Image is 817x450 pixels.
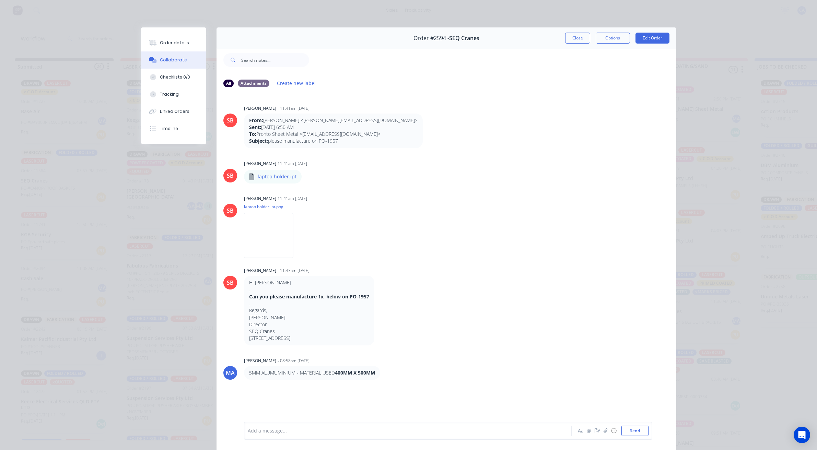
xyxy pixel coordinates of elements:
p: laptop holder.ipt.png [244,204,300,210]
p: [PERSON_NAME] <[PERSON_NAME][EMAIL_ADDRESS][DOMAIN_NAME]> [DATE] 6:50 AM Pronto Sheet Metal <[EMA... [249,117,418,145]
button: Options [596,33,630,44]
div: SB [227,279,234,287]
button: Aa [577,427,585,435]
button: @ [585,427,593,435]
p: Hi [PERSON_NAME] [249,279,369,286]
div: [PERSON_NAME] [244,196,276,202]
strong: 400MM X 500MM [335,369,375,376]
div: Open Intercom Messenger [794,427,810,443]
strong: Sent: [249,124,261,130]
strong: From: [249,117,263,123]
div: SB [227,206,234,215]
button: Edit Order [635,33,669,44]
div: Checklists 0/0 [160,74,190,80]
button: Checklists 0/0 [141,69,206,86]
div: Tracking [160,91,179,97]
p: [PERSON_NAME] [249,314,369,321]
span: Order #2594 - [413,35,449,42]
div: MA [226,369,235,377]
p: Director [249,321,369,328]
strong: Subject: [249,138,268,144]
input: Search notes... [241,53,309,67]
div: [PERSON_NAME] [244,358,276,364]
div: Attachments [238,80,269,87]
div: Timeline [160,126,178,132]
div: Collaborate [160,57,187,63]
button: Create new label [273,79,319,88]
div: [PERSON_NAME] [244,161,276,167]
strong: Can you please manufacture 1x below on PO-1957 [249,293,369,300]
span: SEQ Cranes [449,35,479,42]
div: Order details [160,40,189,46]
p: SEQ Cranes [STREET_ADDRESS] [249,328,369,342]
button: Order details [141,34,206,51]
button: Collaborate [141,51,206,69]
div: SB [227,116,234,125]
p: laptop holder.ipt [258,173,296,180]
div: 11:41am [DATE] [278,161,307,167]
p: Regards, [249,307,369,314]
div: - 08:58am [DATE] [278,358,310,364]
div: 11:41am [DATE] [278,196,307,202]
p: 5MM ALUMUMINIUM - MATERIAL USED [249,369,375,376]
p: . [249,286,369,293]
button: Close [565,33,590,44]
button: Linked Orders [141,103,206,120]
p: . [249,300,369,307]
button: Timeline [141,120,206,137]
div: Linked Orders [160,108,189,115]
button: Tracking [141,86,206,103]
div: All [223,80,234,87]
div: - 11:41am [DATE] [278,105,310,111]
button: ☺ [610,427,618,435]
strong: To: [249,131,256,137]
div: [PERSON_NAME] [244,268,276,274]
div: [PERSON_NAME] [244,105,276,111]
div: - 11:43am [DATE] [278,268,310,274]
div: SB [227,171,234,180]
button: Send [621,426,649,436]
